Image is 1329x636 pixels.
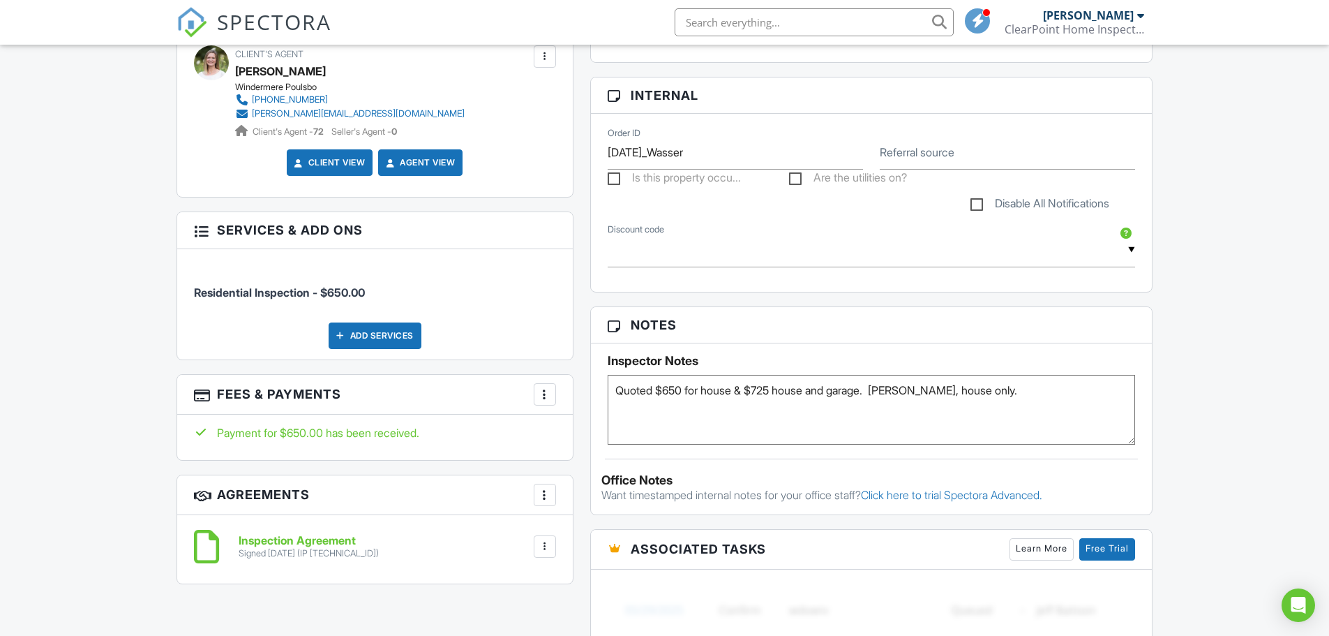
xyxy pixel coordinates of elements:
[1079,538,1135,561] a: Free Trial
[235,82,476,93] div: Windermere Poulsbo
[194,286,365,299] span: Residential Inspection - $650.00
[970,197,1109,214] label: Disable All Notifications
[177,19,331,48] a: SPECTORA
[177,475,573,515] h3: Agreements
[235,107,465,121] a: [PERSON_NAME][EMAIL_ADDRESS][DOMAIN_NAME]
[591,77,1152,114] h3: Internal
[591,307,1152,343] h3: Notes
[235,61,326,82] a: [PERSON_NAME]
[1009,538,1074,561] a: Learn More
[608,127,640,140] label: Order ID
[235,93,465,107] a: [PHONE_NUMBER]
[1043,8,1134,22] div: [PERSON_NAME]
[194,425,556,441] div: Payment for $650.00 has been received.
[631,540,766,559] span: Associated Tasks
[1282,589,1315,622] div: Open Intercom Messenger
[383,156,455,170] a: Agent View
[331,126,397,137] span: Seller's Agent -
[177,7,207,38] img: The Best Home Inspection Software - Spectora
[217,7,331,36] span: SPECTORA
[177,375,573,415] h3: Fees & Payments
[239,548,379,559] div: Signed [DATE] (IP [TECHNICAL_ID])
[313,126,324,137] strong: 72
[252,108,465,119] div: [PERSON_NAME][EMAIL_ADDRESS][DOMAIN_NAME]
[880,145,954,160] label: Referral source
[601,473,1142,487] div: Office Notes
[252,94,328,105] div: [PHONE_NUMBER]
[608,171,741,188] label: Is this property occupied?
[391,126,397,137] strong: 0
[608,223,664,236] label: Discount code
[601,487,1142,503] p: Want timestamped internal notes for your office staff?
[329,323,421,349] div: Add Services
[194,260,556,311] li: Service: Residential Inspection
[239,535,379,559] a: Inspection Agreement Signed [DATE] (IP [TECHNICAL_ID])
[789,171,907,188] label: Are the utilities on?
[1005,22,1144,36] div: ClearPoint Home Inspections PLLC
[235,49,303,59] span: Client's Agent
[292,156,366,170] a: Client View
[253,126,326,137] span: Client's Agent -
[177,212,573,249] h3: Services & Add ons
[239,535,379,547] h6: Inspection Agreement
[608,375,1136,445] textarea: Quoted $650 for house & $725 house and garage. [PERSON_NAME], house only.
[675,8,954,36] input: Search everything...
[861,488,1042,502] a: Click here to trial Spectora Advanced.
[608,354,1136,368] h5: Inspector Notes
